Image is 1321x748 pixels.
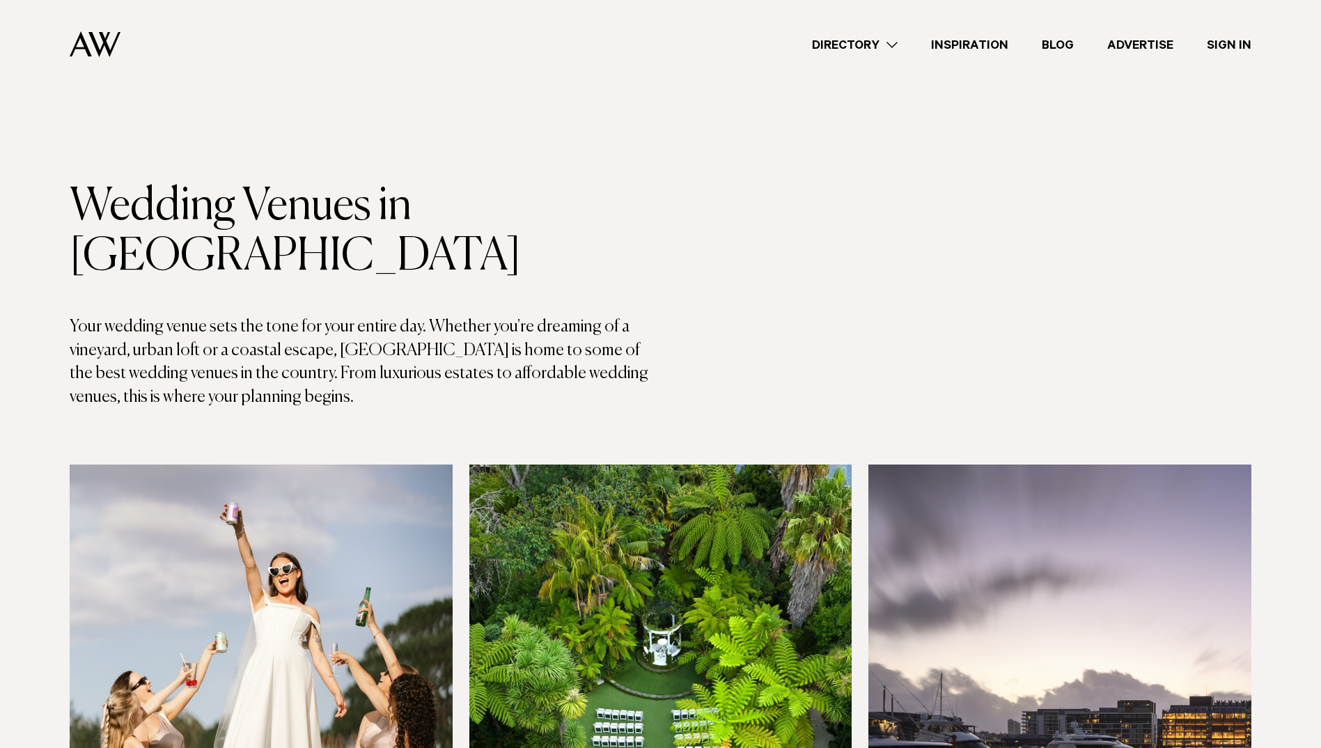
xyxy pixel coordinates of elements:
h1: Wedding Venues in [GEOGRAPHIC_DATA] [70,182,661,282]
a: Sign In [1190,36,1268,54]
img: Auckland Weddings Logo [70,31,120,57]
a: Blog [1025,36,1091,54]
p: Your wedding venue sets the tone for your entire day. Whether you're dreaming of a vineyard, urba... [70,315,661,409]
a: Advertise [1091,36,1190,54]
a: Directory [795,36,914,54]
a: Inspiration [914,36,1025,54]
